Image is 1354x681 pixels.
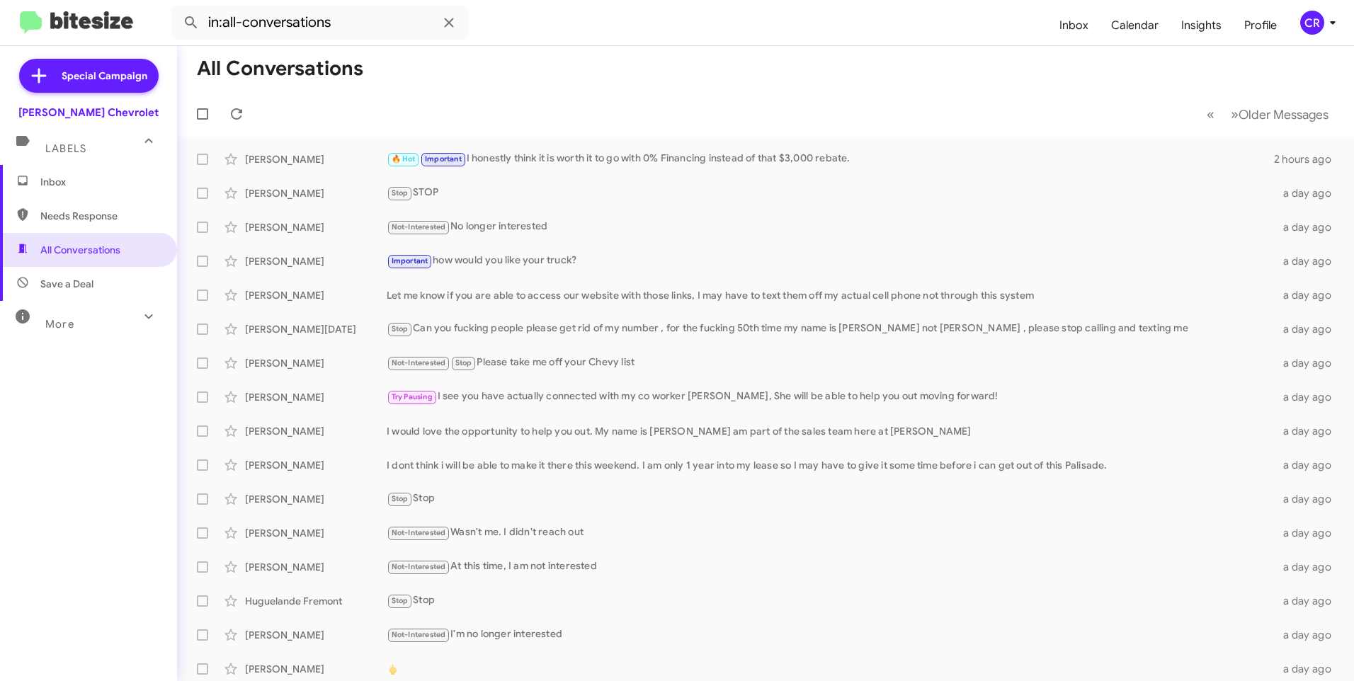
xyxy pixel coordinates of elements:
div: [PERSON_NAME] [245,662,387,676]
span: Try Pausing [392,392,433,401]
div: a day ago [1275,594,1343,608]
div: At this time, I am not interested [387,559,1275,575]
div: No longer interested [387,219,1275,235]
span: More [45,318,74,331]
div: a day ago [1275,560,1343,574]
div: [PERSON_NAME] [245,152,387,166]
div: 2 hours ago [1274,152,1343,166]
div: [PERSON_NAME] [245,458,387,472]
span: 🔥 Hot [392,154,416,164]
div: Can you fucking people please get rid of my number , for the fucking 50th time my name is [PERSON... [387,321,1275,337]
button: Next [1222,100,1337,129]
span: Not-Interested [392,358,446,367]
div: I honestly think it is worth it to go with 0% Financing instead of that $3,000 rebate. [387,151,1274,167]
div: CR [1300,11,1324,35]
div: [PERSON_NAME][DATE] [245,322,387,336]
span: Stop [392,324,409,333]
div: Stop [387,593,1275,609]
span: Important [392,256,428,265]
div: [PERSON_NAME] [245,220,387,234]
div: 🖕 [387,662,1275,676]
span: Not-Interested [392,222,446,231]
button: Previous [1198,100,1223,129]
a: Special Campaign [19,59,159,93]
div: STOP [387,185,1275,201]
span: Inbox [40,175,161,189]
span: Not-Interested [392,528,446,537]
div: a day ago [1275,458,1343,472]
div: Huguelande Fremont [245,594,387,608]
div: a day ago [1275,492,1343,506]
span: Stop [455,358,472,367]
button: CR [1288,11,1338,35]
span: » [1231,105,1239,123]
span: « [1207,105,1214,123]
span: Older Messages [1239,107,1329,122]
div: a day ago [1275,526,1343,540]
div: a day ago [1275,254,1343,268]
div: a day ago [1275,390,1343,404]
nav: Page navigation example [1199,100,1337,129]
div: I dont think i will be able to make it there this weekend. I am only 1 year into my lease so I ma... [387,458,1275,472]
div: Let me know if you are able to access our website with those links, I may have to text them off m... [387,288,1275,302]
div: I would love the opportunity to help you out. My name is [PERSON_NAME] am part of the sales team ... [387,424,1275,438]
span: Save a Deal [40,277,93,291]
input: Search [171,6,469,40]
a: Inbox [1048,5,1100,46]
div: Wasn't me. I didn't reach out [387,525,1275,541]
div: [PERSON_NAME] [245,526,387,540]
div: a day ago [1275,424,1343,438]
span: Not-Interested [392,562,446,571]
div: [PERSON_NAME] Chevrolet [18,105,159,120]
span: Not-Interested [392,630,446,639]
div: [PERSON_NAME] [245,390,387,404]
div: a day ago [1275,662,1343,676]
span: Stop [392,188,409,198]
div: [PERSON_NAME] [245,356,387,370]
span: Stop [392,596,409,605]
div: [PERSON_NAME] [245,492,387,506]
div: a day ago [1275,220,1343,234]
div: I'm no longer interested [387,626,1275,643]
h1: All Conversations [197,57,363,80]
div: a day ago [1275,186,1343,200]
div: [PERSON_NAME] [245,254,387,268]
span: Needs Response [40,209,161,223]
div: Please take me off your Chevy list [387,355,1275,371]
span: Important [425,154,462,164]
div: [PERSON_NAME] [245,288,387,302]
div: Stop [387,491,1275,507]
span: Stop [392,494,409,503]
div: a day ago [1275,356,1343,370]
div: [PERSON_NAME] [245,628,387,642]
div: [PERSON_NAME] [245,186,387,200]
div: [PERSON_NAME] [245,560,387,574]
div: a day ago [1275,288,1343,302]
div: [PERSON_NAME] [245,424,387,438]
a: Insights [1170,5,1233,46]
div: a day ago [1275,628,1343,642]
div: how would you like your truck? [387,253,1275,269]
span: Labels [45,142,86,155]
div: a day ago [1275,322,1343,336]
span: All Conversations [40,243,120,257]
span: Special Campaign [62,69,147,83]
a: Profile [1233,5,1288,46]
div: I see you have actually connected with my co worker [PERSON_NAME], She will be able to help you o... [387,389,1275,405]
a: Calendar [1100,5,1170,46]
